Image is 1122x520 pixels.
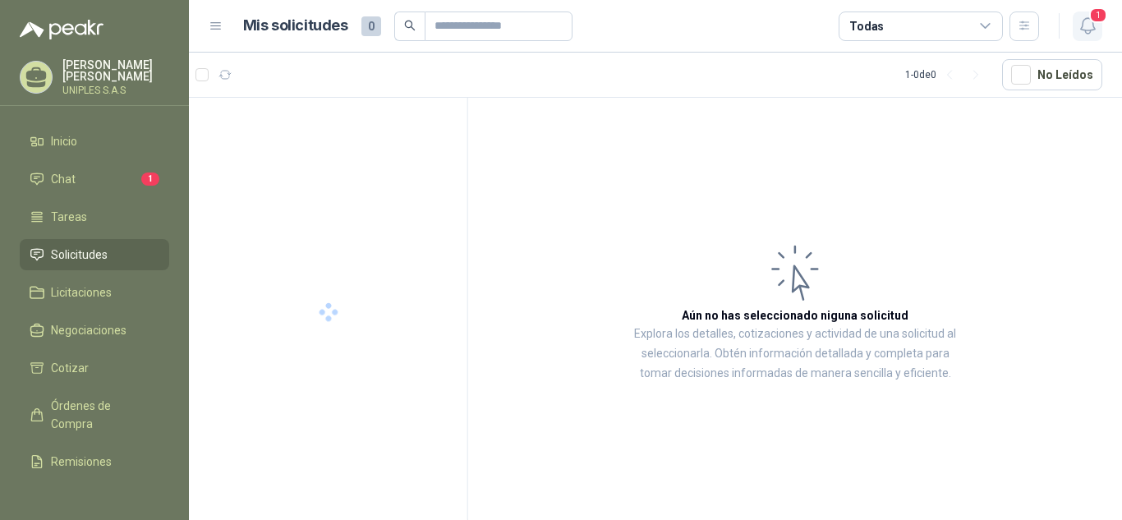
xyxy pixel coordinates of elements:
[51,453,112,471] span: Remisiones
[632,324,958,384] p: Explora los detalles, cotizaciones y actividad de una solicitud al seleccionarla. Obtén informaci...
[20,446,169,477] a: Remisiones
[141,173,159,186] span: 1
[20,201,169,232] a: Tareas
[20,20,103,39] img: Logo peakr
[20,315,169,346] a: Negociaciones
[20,239,169,270] a: Solicitudes
[1073,12,1102,41] button: 1
[62,59,169,82] p: [PERSON_NAME] [PERSON_NAME]
[51,208,87,226] span: Tareas
[51,246,108,264] span: Solicitudes
[20,163,169,195] a: Chat1
[51,359,89,377] span: Cotizar
[20,126,169,157] a: Inicio
[20,390,169,439] a: Órdenes de Compra
[51,132,77,150] span: Inicio
[51,397,154,433] span: Órdenes de Compra
[682,306,908,324] h3: Aún no has seleccionado niguna solicitud
[243,14,348,38] h1: Mis solicitudes
[1089,7,1107,23] span: 1
[1002,59,1102,90] button: No Leídos
[62,85,169,95] p: UNIPLES S.A.S
[20,352,169,384] a: Cotizar
[51,283,112,301] span: Licitaciones
[51,321,126,339] span: Negociaciones
[905,62,989,88] div: 1 - 0 de 0
[20,277,169,308] a: Licitaciones
[361,16,381,36] span: 0
[51,170,76,188] span: Chat
[404,20,416,31] span: search
[849,17,884,35] div: Todas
